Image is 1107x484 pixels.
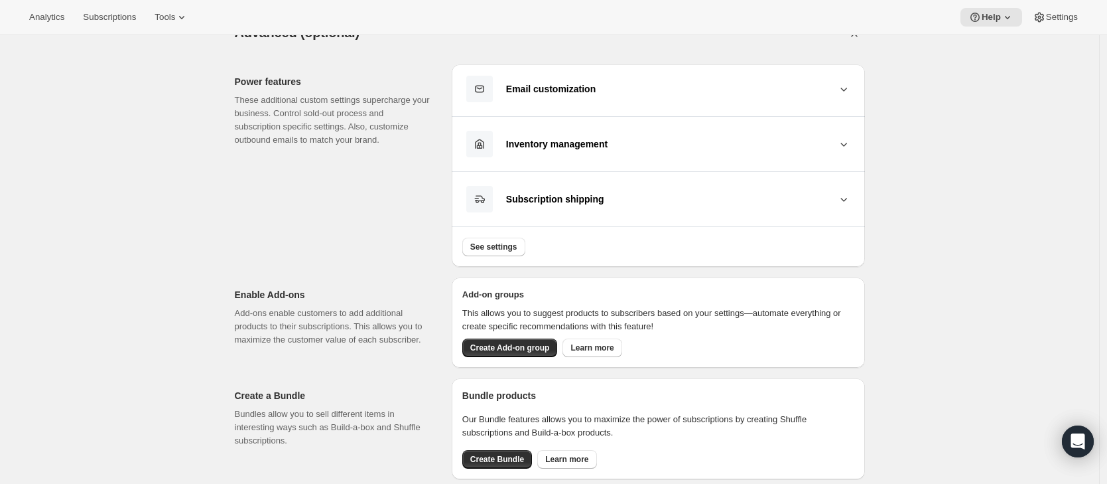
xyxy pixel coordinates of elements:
[570,343,614,353] span: Learn more
[960,8,1022,27] button: Help
[155,12,175,23] span: Tools
[462,130,854,158] button: Inventory management
[462,339,558,357] button: Create Add-on group
[462,185,854,213] button: Subscription shipping
[506,84,596,94] b: Email customization
[235,94,430,147] p: These additional custom settings supercharge your business. Control sold-out process and subscrip...
[470,242,517,252] span: See settings
[21,8,72,27] button: Analytics
[545,454,588,465] span: Learn more
[29,12,64,23] span: Analytics
[83,12,136,23] span: Subscriptions
[506,194,604,204] b: Subscription shipping
[235,307,430,347] p: Add-ons enable customers to add additional products to their subscriptions. This allows you to ma...
[1046,12,1078,23] span: Settings
[1062,426,1094,457] div: Open Intercom Messenger
[235,75,430,88] h2: Power features
[470,454,524,465] span: Create Bundle
[75,8,144,27] button: Subscriptions
[147,8,196,27] button: Tools
[462,238,525,256] button: See settings
[506,139,608,149] b: Inventory management
[462,389,854,469] div: Our Bundle features allows you to maximize the power of subscriptions by creating Shuffle subscri...
[1025,8,1086,27] button: Settings
[462,288,854,301] h3: Add-on groups
[462,389,854,402] h2: Bundle products
[462,307,854,333] div: This allows you to suggest products to subscribers based on your settings—automate everything or ...
[562,339,621,357] a: Learn more
[235,408,430,447] p: Bundles allow you to sell different items in interesting ways such as Build-a-box and Shuffle sub...
[470,343,550,353] span: Create Add-on group
[537,450,596,469] a: Learn more
[982,12,1001,23] span: Help
[462,75,854,103] button: Email customization
[235,288,430,301] h2: Enable Add-ons
[235,389,430,402] h2: Create a Bundle
[462,450,532,469] button: Create Bundle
